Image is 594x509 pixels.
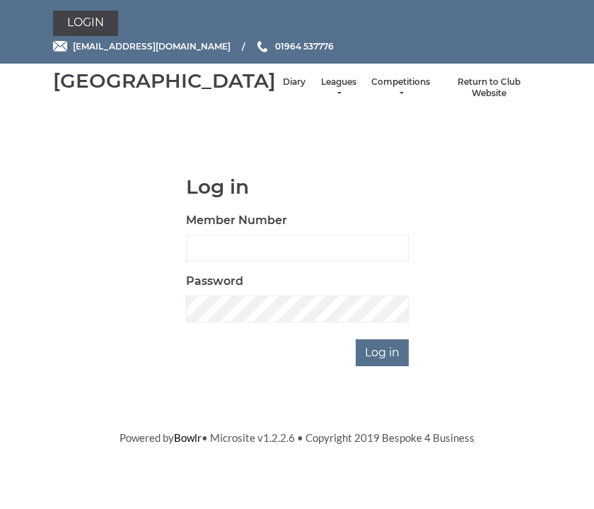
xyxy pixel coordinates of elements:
a: Login [53,11,118,36]
span: [EMAIL_ADDRESS][DOMAIN_NAME] [73,41,231,52]
a: Leagues [320,76,357,100]
a: Diary [283,76,305,88]
a: Email [EMAIL_ADDRESS][DOMAIN_NAME] [53,40,231,53]
h1: Log in [186,176,409,198]
label: Password [186,273,243,290]
span: Powered by • Microsite v1.2.2.6 • Copyright 2019 Bespoke 4 Business [120,431,474,444]
input: Log in [356,339,409,366]
img: Phone us [257,41,267,52]
img: Email [53,41,67,52]
a: Competitions [371,76,430,100]
a: Phone us 01964 537776 [255,40,334,53]
a: Bowlr [174,431,202,444]
span: 01964 537776 [275,41,334,52]
div: [GEOGRAPHIC_DATA] [53,70,276,92]
a: Return to Club Website [444,76,534,100]
label: Member Number [186,212,287,229]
